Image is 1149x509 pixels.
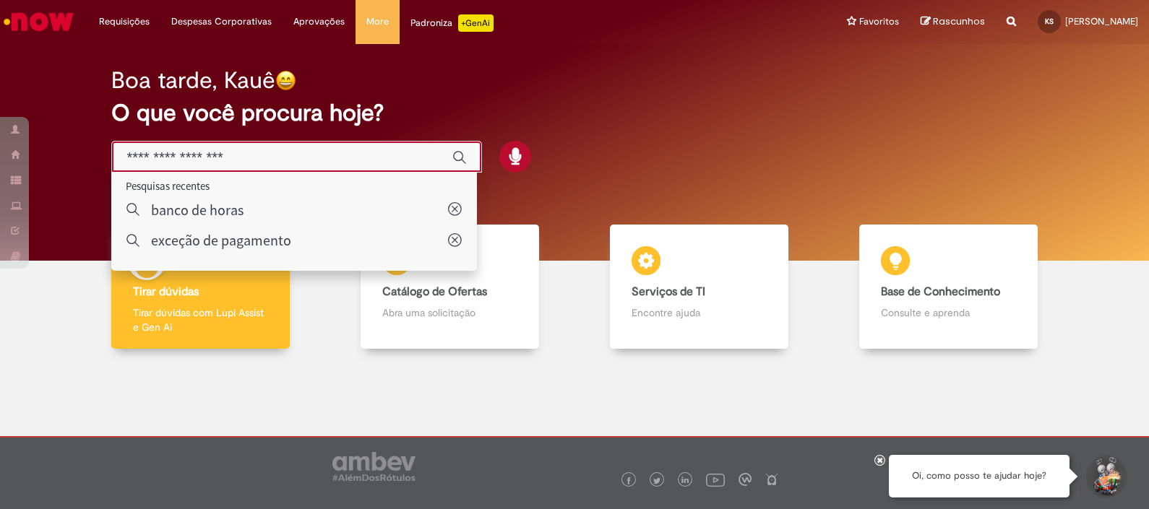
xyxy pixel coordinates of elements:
[133,284,199,299] b: Tirar dúvidas
[933,14,985,28] span: Rascunhos
[332,452,416,481] img: logo_footer_ambev_rotulo_gray.png
[632,284,705,299] b: Serviços de TI
[921,15,985,29] a: Rascunhos
[739,473,752,486] img: logo_footer_workplace.png
[410,14,494,32] div: Padroniza
[765,473,778,486] img: logo_footer_naosei.png
[99,14,150,29] span: Requisições
[275,70,296,91] img: happy-face.png
[824,225,1073,349] a: Base de Conhecimento Consulte e aprenda
[111,68,275,93] h2: Boa tarde, Kauê
[1084,455,1127,498] button: Iniciar Conversa de Suporte
[325,225,574,349] a: Catálogo de Ofertas Abra uma solicitação
[632,305,767,320] p: Encontre ajuda
[574,225,824,349] a: Serviços de TI Encontre ajuda
[382,305,517,320] p: Abra uma solicitação
[293,14,345,29] span: Aprovações
[1045,17,1054,26] span: KS
[111,100,1037,126] h2: O que você procura hoje?
[889,455,1070,497] div: Oi, como posso te ajudar hoje?
[171,14,272,29] span: Despesas Corporativas
[133,305,268,334] p: Tirar dúvidas com Lupi Assist e Gen Ai
[881,305,1016,320] p: Consulte e aprenda
[859,14,899,29] span: Favoritos
[706,470,725,489] img: logo_footer_youtube.png
[1065,15,1138,27] span: [PERSON_NAME]
[76,225,325,349] a: Tirar dúvidas Tirar dúvidas com Lupi Assist e Gen Ai
[681,477,689,485] img: logo_footer_linkedin.png
[881,284,1000,299] b: Base de Conhecimento
[1,7,76,36] img: ServiceNow
[382,284,487,299] b: Catálogo de Ofertas
[366,14,389,29] span: More
[458,14,494,32] p: +GenAi
[625,477,632,484] img: logo_footer_facebook.png
[653,477,660,484] img: logo_footer_twitter.png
